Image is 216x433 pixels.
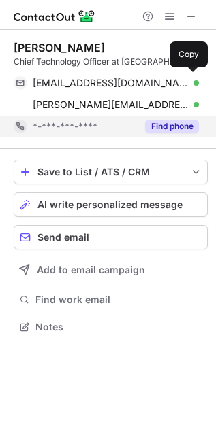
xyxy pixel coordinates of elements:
[33,99,189,111] span: [PERSON_NAME][EMAIL_ADDRESS][DOMAIN_NAME]
[37,199,183,210] span: AI write personalized message
[14,56,208,68] div: Chief Technology Officer at [GEOGRAPHIC_DATA]
[14,290,208,309] button: Find work email
[35,321,202,333] span: Notes
[14,258,208,282] button: Add to email campaign
[14,41,105,54] div: [PERSON_NAME]
[14,192,208,217] button: AI write personalized message
[37,264,145,275] span: Add to email campaign
[14,160,208,184] button: save-profile-one-click
[14,8,95,24] img: ContactOut v5.3.10
[33,77,189,89] span: [EMAIL_ADDRESS][DOMAIN_NAME]
[145,120,199,133] button: Reveal Button
[14,225,208,249] button: Send email
[35,294,202,306] span: Find work email
[14,317,208,336] button: Notes
[37,167,184,177] div: Save to List / ATS / CRM
[37,232,89,243] span: Send email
